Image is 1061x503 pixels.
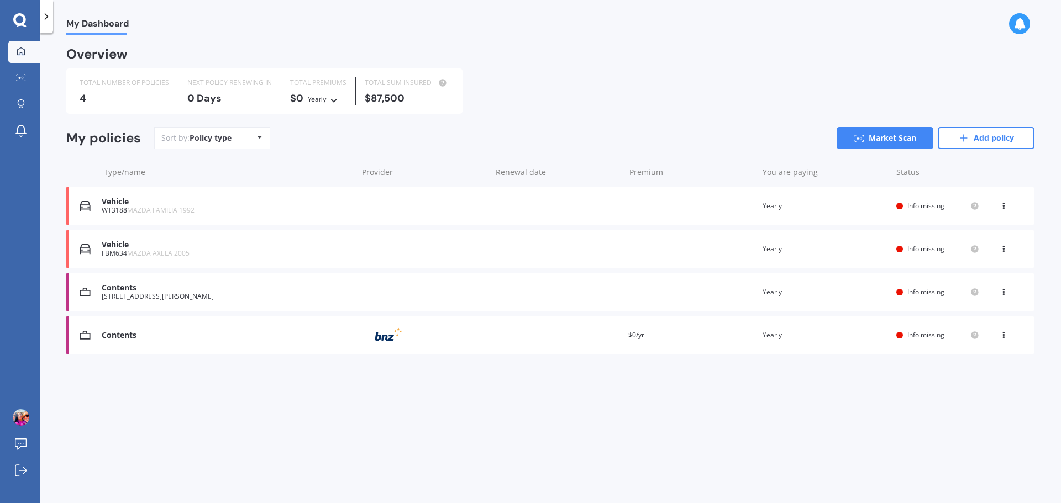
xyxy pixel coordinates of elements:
div: $0 [290,93,346,105]
span: Info missing [907,244,944,253]
div: Yearly [763,243,887,255]
div: Yearly [763,200,887,211]
div: TOTAL PREMIUMS [290,77,346,88]
div: Provider [362,167,487,178]
div: 4 [80,93,169,104]
img: Vehicle [80,200,91,211]
img: Vehicle [80,243,91,255]
span: $0/yr [628,330,644,340]
div: [STREET_ADDRESS][PERSON_NAME] [102,293,352,300]
span: Info missing [907,287,944,296]
div: Type/name [104,167,353,178]
div: $87,500 [365,93,449,104]
a: Market Scan [837,127,933,149]
img: Contents [80,287,91,298]
div: 0 Days [187,93,272,104]
span: Info missing [907,201,944,210]
div: NEXT POLICY RENEWING IN [187,77,272,88]
div: Vehicle [102,197,352,207]
div: TOTAL SUM INSURED [365,77,449,88]
div: Status [896,167,979,178]
div: Vehicle [102,240,352,250]
div: Yearly [763,330,887,341]
div: My policies [66,130,141,146]
div: Contents [102,283,352,293]
img: picture [13,409,29,426]
div: Overview [66,49,128,60]
div: TOTAL NUMBER OF POLICIES [80,77,169,88]
div: Sort by: [161,133,232,144]
span: MAZDA AXELA 2005 [127,248,190,258]
div: FBM634 [102,250,352,257]
div: Renewal date [496,167,621,178]
div: WT3188 [102,207,352,214]
div: You are paying [763,167,887,178]
span: MAZDA FAMILIA 1992 [127,205,195,215]
img: Contents [80,330,91,341]
div: Yearly [763,287,887,298]
div: Yearly [308,94,327,105]
div: Contents [102,331,352,340]
span: Info missing [907,330,944,340]
div: Premium [629,167,754,178]
img: BNZ [361,325,416,346]
span: My Dashboard [66,18,129,33]
div: Policy type [190,133,232,144]
a: Add policy [938,127,1034,149]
